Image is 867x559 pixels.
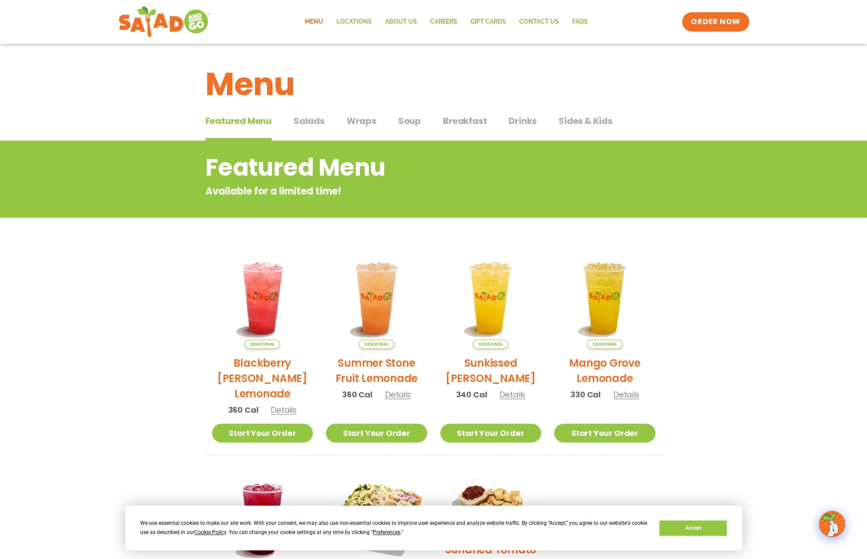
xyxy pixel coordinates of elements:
[118,4,211,39] img: new-SAG-logo-768×292
[125,506,742,550] div: Cookie Consent Prompt
[659,520,727,536] button: Accept
[298,12,330,32] a: Menu
[554,248,655,349] img: Product photo for Mango Grove Lemonade
[570,389,601,400] span: 330 Cal
[509,114,537,127] span: Drinks
[613,389,639,400] span: Details
[205,60,662,108] h1: Menu
[342,389,372,400] span: 360 Cal
[456,389,487,400] span: 340 Cal
[359,340,394,349] span: Seasonal
[326,424,427,442] a: Start Your Order
[326,248,427,349] img: Product photo for Summer Stone Fruit Lemonade
[347,114,376,127] span: Wraps
[566,12,595,32] a: FAQs
[326,355,427,386] h2: Summer Stone Fruit Lemonade
[228,404,258,416] span: 360 Cal
[499,389,525,400] span: Details
[554,355,655,386] h2: Mango Grove Lemonade
[244,340,280,349] span: Seasonal
[212,424,313,442] a: Start Your Order
[373,529,400,535] span: Preferences
[298,12,595,32] nav: Menu
[440,248,541,349] img: Product photo for Sunkissed Yuzu Lemonade
[330,12,379,32] a: Locations
[424,12,464,32] a: Careers
[140,519,649,537] div: We use essential cookies to make our site work. With your consent, we may also use non-essential ...
[271,404,297,415] span: Details
[691,17,740,27] span: ORDER NOW
[443,114,487,127] span: Breakfast
[205,114,272,127] span: Featured Menu
[820,512,844,536] img: wpChatIcon
[440,468,541,536] img: Product photo for Sundried Tomato Hummus & Pita Chips
[212,355,313,401] h2: Blackberry [PERSON_NAME] Lemonade
[682,12,749,32] a: ORDER NOW
[205,150,591,185] h2: Featured Menu
[513,12,566,32] a: Contact Us
[440,355,541,386] h2: Sunkissed [PERSON_NAME]
[473,340,508,349] span: Seasonal
[464,12,513,32] a: GIFT CARDS
[440,424,541,442] a: Start Your Order
[554,424,655,442] a: Start Your Order
[398,114,421,127] span: Soup
[385,389,411,400] span: Details
[195,529,226,535] span: Cookie Policy
[212,248,313,349] img: Product photo for Blackberry Bramble Lemonade
[559,114,612,127] span: Sides & Kids
[294,114,325,127] span: Salads
[205,111,662,141] div: Tabbed content
[587,340,623,349] span: Seasonal
[205,184,591,198] p: Available for a limited time!
[379,12,424,32] a: About Us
